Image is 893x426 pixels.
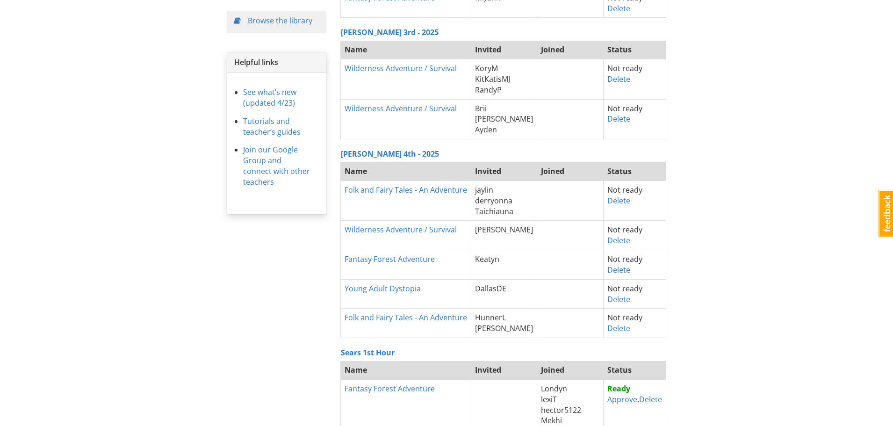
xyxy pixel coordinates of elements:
[340,41,471,59] th: Name
[471,361,537,379] th: Invited
[471,162,537,181] th: Invited
[607,294,630,304] a: Delete
[475,206,513,217] span: Taichiauna
[475,283,506,294] span: DallasDE
[475,85,502,95] span: RandyP
[475,114,533,124] span: [PERSON_NAME]
[345,312,467,323] a: Folk and Fairy Tales - An Adventure
[607,323,630,333] a: Delete
[345,224,457,235] a: Wilderness Adventure / Survival
[340,361,471,379] th: Name
[541,394,557,404] span: lexiT
[607,185,642,195] span: Not ready
[243,116,301,137] a: Tutorials and teacher’s guides
[607,312,642,323] span: Not ready
[340,162,471,181] th: Name
[475,224,533,235] span: [PERSON_NAME]
[341,347,395,358] a: Sears 1st Hour
[341,149,439,159] a: [PERSON_NAME] 4th - 2025
[243,144,310,187] a: Join our Google Group and connect with other teachers
[475,185,493,195] span: jaylin
[227,52,326,73] div: Helpful links
[541,405,581,415] span: hector5122
[345,185,467,195] a: Folk and Fairy Tales - An Adventure
[603,41,666,59] th: Status
[475,195,512,206] span: derryonna
[475,63,498,73] span: KoryM
[607,74,630,84] a: Delete
[607,394,637,404] a: Approve
[607,383,630,394] strong: Ready
[248,15,312,26] a: Browse the library
[607,383,662,404] span: ,
[607,265,630,275] a: Delete
[243,87,296,108] a: See what’s new (updated 4/23)
[537,361,603,379] th: Joined
[475,124,497,135] span: Ayden
[639,394,662,404] a: Delete
[345,103,457,114] a: Wilderness Adventure / Survival
[607,283,642,294] span: Not ready
[475,74,510,84] span: KitKatisMJ
[607,254,642,264] span: Not ready
[475,323,533,333] span: [PERSON_NAME]
[607,3,630,14] a: Delete
[607,103,642,114] span: Not ready
[345,63,457,73] a: Wilderness Adventure / Survival
[603,162,666,181] th: Status
[603,361,666,379] th: Status
[607,235,630,245] a: Delete
[475,312,506,323] span: HunnerL
[341,27,439,37] a: [PERSON_NAME] 3rd - 2025
[537,162,603,181] th: Joined
[541,383,567,394] span: Londyn
[471,41,537,59] th: Invited
[607,114,630,124] a: Delete
[607,224,642,235] span: Not ready
[541,415,562,426] span: Mekhi
[607,63,642,73] span: Not ready
[475,254,499,264] span: Keatyn
[475,103,487,114] span: Brii
[345,383,435,394] a: Fantasy Forest Adventure
[345,283,421,294] a: Young Adult Dystopia
[345,254,435,264] a: Fantasy Forest Adventure
[537,41,603,59] th: Joined
[607,195,630,206] a: Delete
